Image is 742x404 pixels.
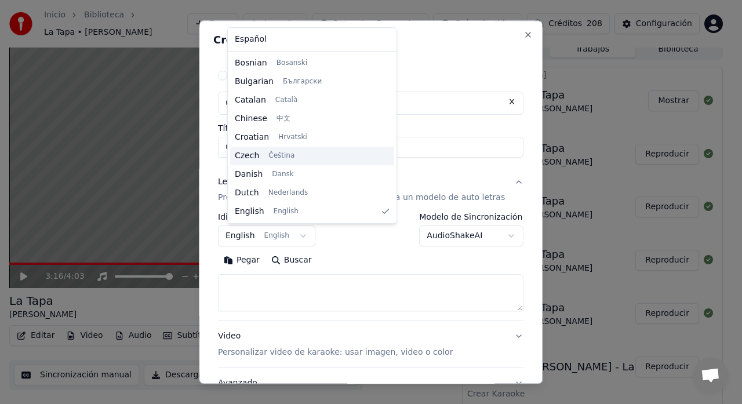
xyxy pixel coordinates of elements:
[235,132,269,143] span: Croatian
[235,150,259,162] span: Czech
[277,59,307,68] span: Bosanski
[235,94,266,106] span: Catalan
[272,170,293,179] span: Dansk
[274,207,299,216] span: English
[235,113,267,125] span: Chinese
[283,77,322,86] span: Български
[278,133,307,142] span: Hrvatski
[235,57,267,69] span: Bosnian
[235,34,267,45] span: Español
[275,96,297,105] span: Català
[235,206,264,217] span: English
[277,114,290,123] span: 中文
[268,188,308,198] span: Nederlands
[235,76,274,88] span: Bulgarian
[235,169,263,180] span: Danish
[268,151,294,161] span: Čeština
[235,187,259,199] span: Dutch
